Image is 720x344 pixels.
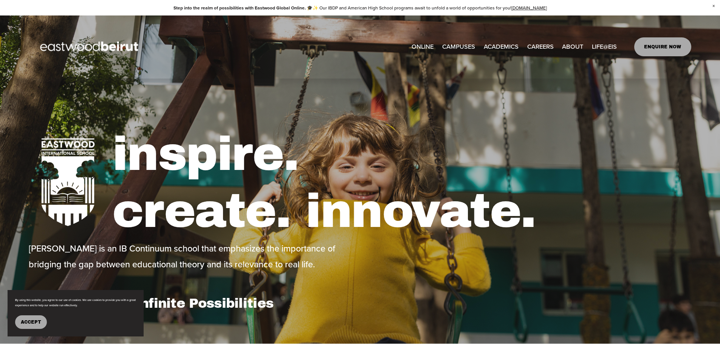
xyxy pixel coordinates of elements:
[412,41,434,53] a: ONLINE
[592,41,617,53] a: folder dropdown
[15,315,47,329] button: Accept
[484,41,519,53] a: folder dropdown
[29,28,152,66] img: EastwoodIS Global Site
[562,41,583,52] span: ABOUT
[112,126,691,240] h1: inspire. create. innovate.
[511,5,547,11] a: [DOMAIN_NAME]
[442,41,475,53] a: folder dropdown
[634,37,691,56] a: ENQUIRE NOW
[8,290,144,336] section: Cookie banner
[562,41,583,53] a: folder dropdown
[29,295,358,311] h1: One IB School, Infinite Possibilities
[15,298,136,308] p: By using this website, you agree to our use of cookies. We use cookies to provide you with a grea...
[29,241,358,272] p: [PERSON_NAME] is an IB Continuum school that emphasizes the importance of bridging the gap betwee...
[21,319,41,325] span: Accept
[484,41,519,52] span: ACADEMICS
[527,41,554,53] a: CAREERS
[592,41,617,52] span: LIFE@EIS
[442,41,475,52] span: CAMPUSES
